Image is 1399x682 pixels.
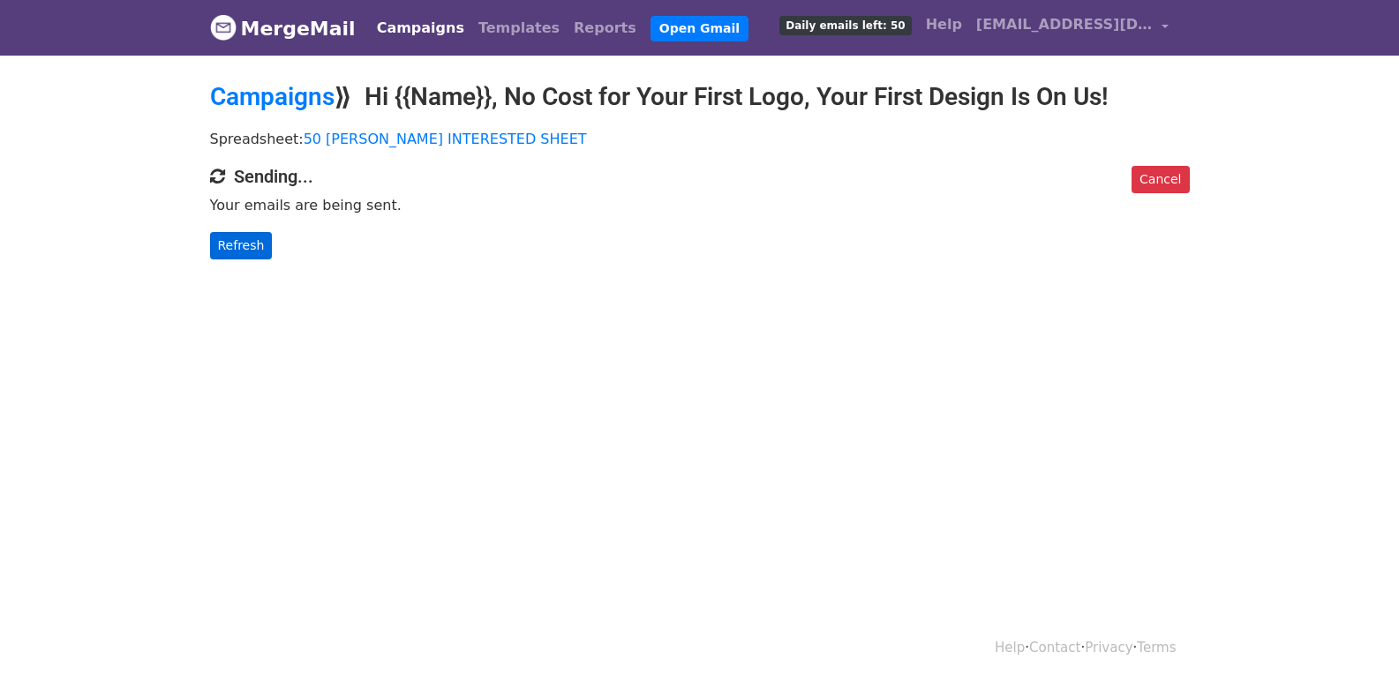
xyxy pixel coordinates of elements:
a: [EMAIL_ADDRESS][DOMAIN_NAME] [969,7,1176,49]
a: Templates [471,11,567,46]
span: Daily emails left: 50 [779,16,911,35]
a: Reports [567,11,643,46]
p: Spreadsheet: [210,130,1190,148]
a: 50 [PERSON_NAME] INTERESTED SHEET [304,131,587,147]
a: Terms [1137,640,1176,656]
a: Campaigns [370,11,471,46]
a: Refresh [210,232,273,259]
img: MergeMail logo [210,14,237,41]
a: Campaigns [210,82,335,111]
a: Help [995,640,1025,656]
a: Help [919,7,969,42]
iframe: Chat Widget [1311,597,1399,682]
a: Open Gmail [651,16,748,41]
h2: ⟫ Hi {{Name}}, No Cost for Your First Logo, Your First Design Is On Us! [210,82,1190,112]
a: Cancel [1132,166,1189,193]
p: Your emails are being sent. [210,196,1190,214]
a: Contact [1029,640,1080,656]
a: Privacy [1085,640,1132,656]
a: Daily emails left: 50 [772,7,918,42]
a: MergeMail [210,10,356,47]
span: [EMAIL_ADDRESS][DOMAIN_NAME] [976,14,1153,35]
h4: Sending... [210,166,1190,187]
